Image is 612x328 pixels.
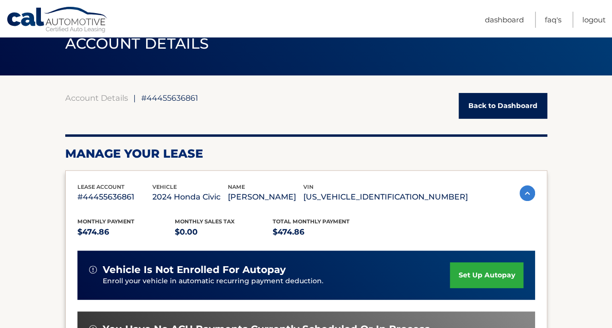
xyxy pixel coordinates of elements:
span: | [133,93,136,103]
span: Monthly Payment [77,218,134,225]
a: Cal Automotive [6,6,109,35]
a: set up autopay [450,262,523,288]
span: vehicle is not enrolled for autopay [103,264,286,276]
span: Total Monthly Payment [273,218,350,225]
p: Enroll your vehicle in automatic recurring payment deduction. [103,276,450,287]
span: vin [303,183,314,190]
p: $474.86 [77,225,175,239]
p: #44455636861 [77,190,153,204]
p: $0.00 [175,225,273,239]
h2: Manage Your Lease [65,146,547,161]
a: Logout [582,12,606,28]
span: lease account [77,183,125,190]
a: FAQ's [545,12,561,28]
p: 2024 Honda Civic [152,190,228,204]
span: vehicle [152,183,177,190]
img: alert-white.svg [89,266,97,273]
span: name [228,183,245,190]
span: #44455636861 [141,93,198,103]
span: Monthly sales Tax [175,218,235,225]
a: Dashboard [485,12,524,28]
p: [US_VEHICLE_IDENTIFICATION_NUMBER] [303,190,468,204]
a: Back to Dashboard [459,93,547,119]
img: accordion-active.svg [519,185,535,201]
a: Account Details [65,93,128,103]
span: ACCOUNT DETAILS [65,35,209,53]
p: $474.86 [273,225,371,239]
p: [PERSON_NAME] [228,190,303,204]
